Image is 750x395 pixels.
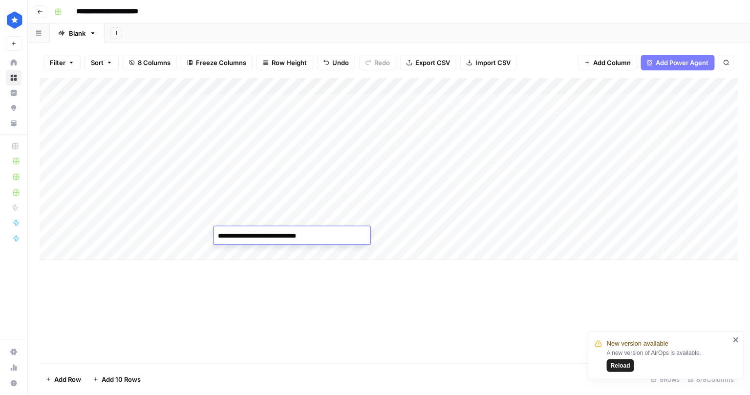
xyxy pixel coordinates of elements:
button: 8 Columns [123,55,177,70]
button: Sort [85,55,119,70]
button: Undo [317,55,355,70]
span: Add Row [54,374,81,384]
div: Blank [69,28,86,38]
button: Freeze Columns [181,55,253,70]
a: Opportunities [6,100,21,116]
button: Add Row [40,372,87,387]
span: New version available [607,339,668,349]
span: Freeze Columns [196,58,246,67]
button: Add Column [578,55,637,70]
a: Usage [6,360,21,375]
a: Settings [6,344,21,360]
a: Blank [50,23,105,43]
div: 8/8 Columns [684,372,738,387]
span: Sort [91,58,104,67]
span: Filter [50,58,65,67]
button: close [733,336,740,344]
div: A new version of AirOps is available. [607,349,730,372]
button: Help + Support [6,375,21,391]
span: 8 Columns [138,58,171,67]
span: Undo [332,58,349,67]
button: Filter [43,55,81,70]
img: ConsumerAffairs Logo [6,11,23,29]
span: Redo [374,58,390,67]
a: Insights [6,85,21,101]
span: Import CSV [475,58,511,67]
span: Export CSV [415,58,450,67]
button: Import CSV [460,55,517,70]
a: Home [6,55,21,70]
button: Export CSV [400,55,456,70]
span: Add Power Agent [656,58,709,67]
button: Add 10 Rows [87,372,147,387]
button: Add Power Agent [641,55,715,70]
button: Redo [359,55,396,70]
button: Workspace: ConsumerAffairs [6,8,21,32]
span: Row Height [272,58,307,67]
button: Row Height [257,55,313,70]
div: 9 Rows [647,372,684,387]
span: Add 10 Rows [102,374,141,384]
span: Add Column [593,58,631,67]
span: Reload [611,361,630,370]
a: Browse [6,70,21,86]
a: Your Data [6,115,21,131]
button: Reload [607,359,634,372]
